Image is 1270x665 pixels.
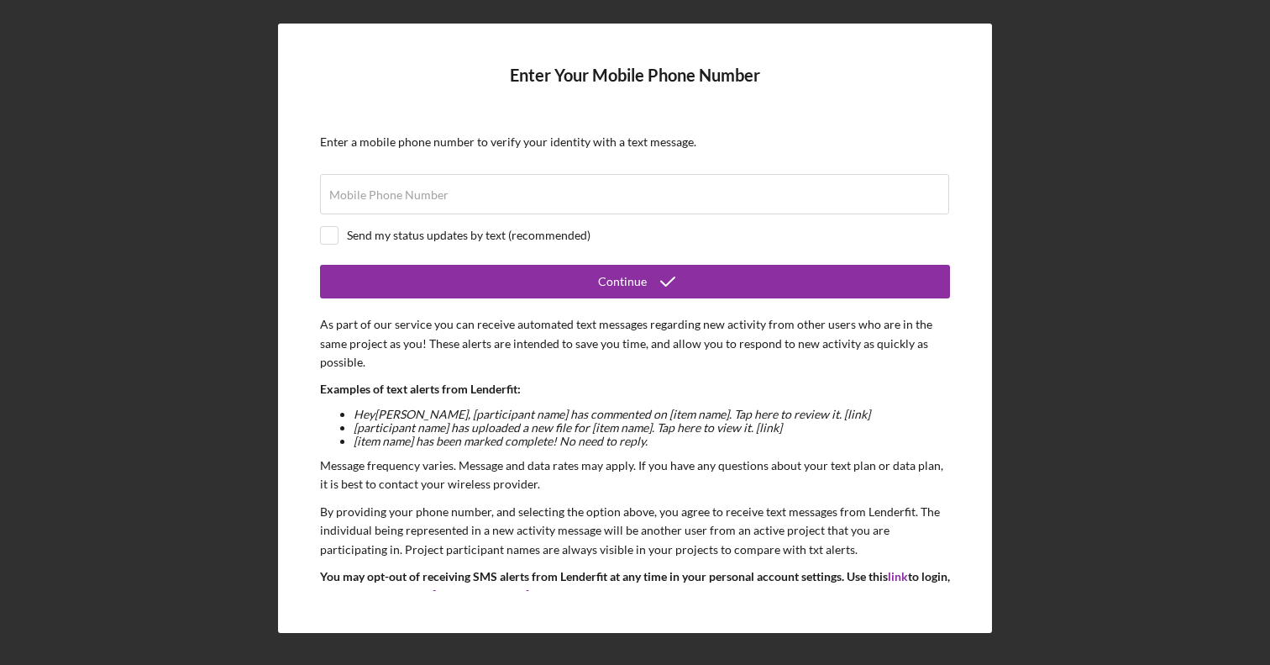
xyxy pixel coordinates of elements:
div: Continue [598,265,647,298]
button: Continue [320,265,950,298]
div: Send my status updates by text (recommended) [347,229,590,242]
label: Mobile Phone Number [329,188,449,202]
li: [participant name] has uploaded a new file for [item name]. Tap here to view it. [link] [354,421,950,435]
a: link [888,569,908,583]
li: Hey [PERSON_NAME] , [participant name] has commented on [item name]. Tap here to review it. [link] [354,408,950,421]
p: Message frequency varies. Message and data rates may apply. If you have any questions about your ... [320,457,950,494]
p: As part of our service you can receive automated text messages regarding new activity from other ... [320,315,950,372]
div: Enter a mobile phone number to verify your identity with a text message. [320,135,950,149]
a: [DOMAIN_NAME] [433,588,529,602]
h4: Enter Your Mobile Phone Number [320,66,950,110]
p: Examples of text alerts from Lenderfit: [320,380,950,398]
li: [item name] has been marked complete! No need to reply. [354,435,950,448]
p: You may opt-out of receiving SMS alerts from Lenderfit at any time in your personal account setti... [320,567,950,643]
p: By providing your phone number, and selecting the option above, you agree to receive text message... [320,503,950,559]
